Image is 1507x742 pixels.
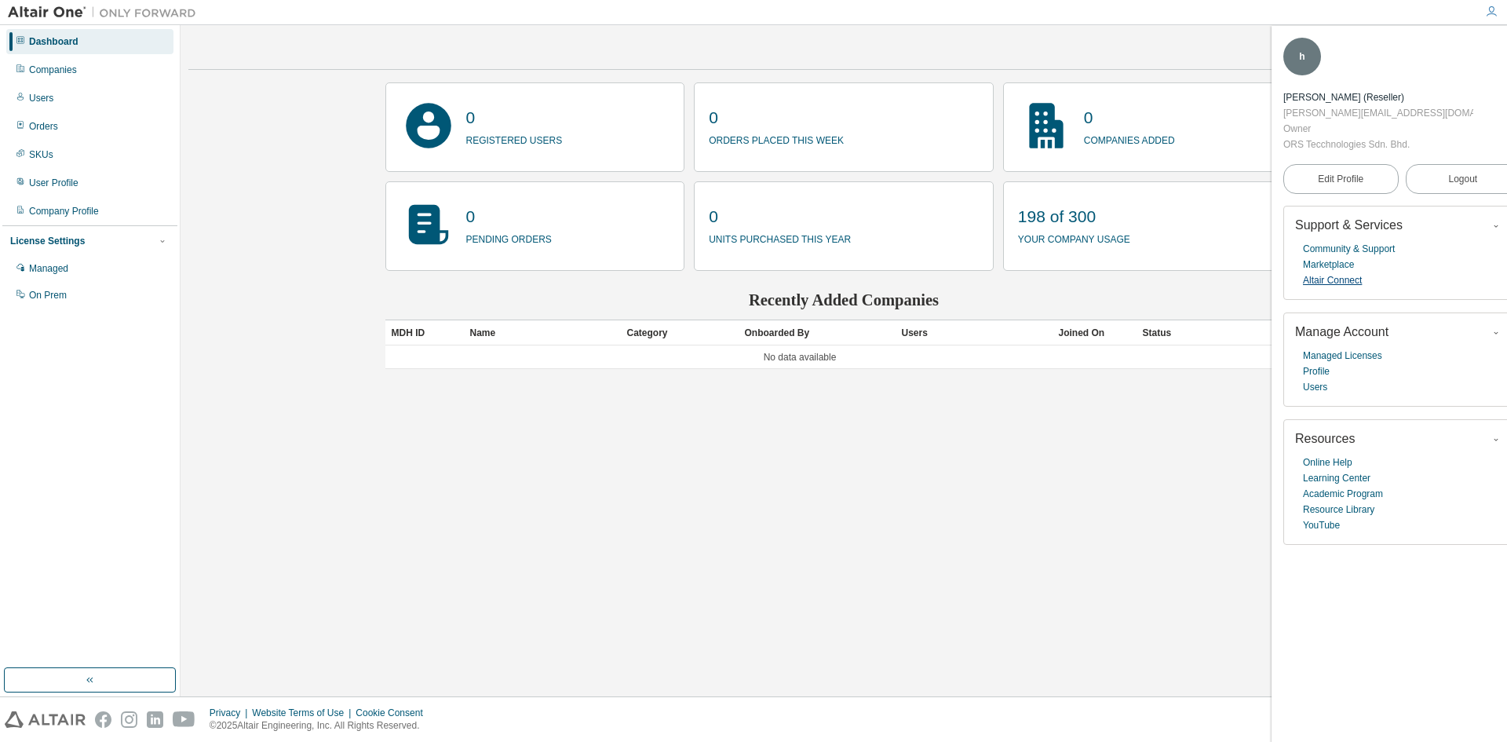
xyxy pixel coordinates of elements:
div: Cookie Consent [356,707,432,719]
p: 0 [709,205,851,228]
a: Users [1303,379,1327,395]
div: Status [1143,320,1209,345]
div: Users [29,92,53,104]
p: 0 [1084,106,1175,130]
p: 198 of 300 [1018,205,1130,228]
p: orders placed this week [709,130,844,148]
a: Resource Library [1303,502,1374,517]
a: YouTube [1303,517,1340,533]
a: Marketplace [1303,257,1354,272]
a: Online Help [1303,455,1352,470]
p: companies added [1084,130,1175,148]
p: your company usage [1018,228,1130,247]
p: 0 [466,205,552,228]
div: Website Terms of Use [252,707,356,719]
p: © 2025 Altair Engineering, Inc. All Rights Reserved. [210,719,432,733]
a: Altair Connect [1303,272,1362,288]
div: Managed [29,262,68,275]
img: altair_logo.svg [5,711,86,728]
p: 0 [709,106,844,130]
div: Category [627,320,732,345]
a: Learning Center [1303,470,1370,486]
div: [PERSON_NAME][EMAIL_ADDRESS][DOMAIN_NAME] [1283,105,1473,121]
div: SKUs [29,148,53,161]
div: Users [902,320,1046,345]
img: instagram.svg [121,711,137,728]
img: facebook.svg [95,711,111,728]
a: Edit Profile [1283,164,1399,194]
div: Orders [29,120,58,133]
div: Privacy [210,707,252,719]
span: h [1299,51,1304,62]
span: Manage Account [1295,325,1388,338]
div: Name [470,320,615,345]
td: No data available [385,345,1215,369]
span: Resources [1295,432,1355,445]
span: Edit Profile [1318,173,1363,185]
div: License Settings [10,235,85,247]
div: hafizal hamdan (Reseller) [1283,90,1473,105]
div: Companies [29,64,77,76]
a: Profile [1303,364,1330,379]
span: Logout [1448,171,1477,187]
div: Owner [1283,121,1473,137]
div: MDH ID [392,320,458,345]
div: Onboarded By [745,320,889,345]
a: Managed Licenses [1303,348,1382,364]
h2: Recently Added Companies [385,290,1303,310]
a: Community & Support [1303,241,1395,257]
div: Dashboard [29,35,78,48]
img: youtube.svg [173,711,195,728]
p: registered users [466,130,563,148]
div: User Profile [29,177,78,189]
div: ORS Tecchnologies Sdn. Bhd. [1283,137,1473,152]
p: 0 [466,106,563,130]
span: Support & Services [1295,218,1403,232]
div: On Prem [29,289,67,302]
p: pending orders [466,228,552,247]
p: units purchased this year [709,228,851,247]
a: Academic Program [1303,486,1383,502]
div: Joined On [1059,320,1130,345]
img: Altair One [8,5,204,20]
img: linkedin.svg [147,711,163,728]
div: Company Profile [29,205,99,217]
